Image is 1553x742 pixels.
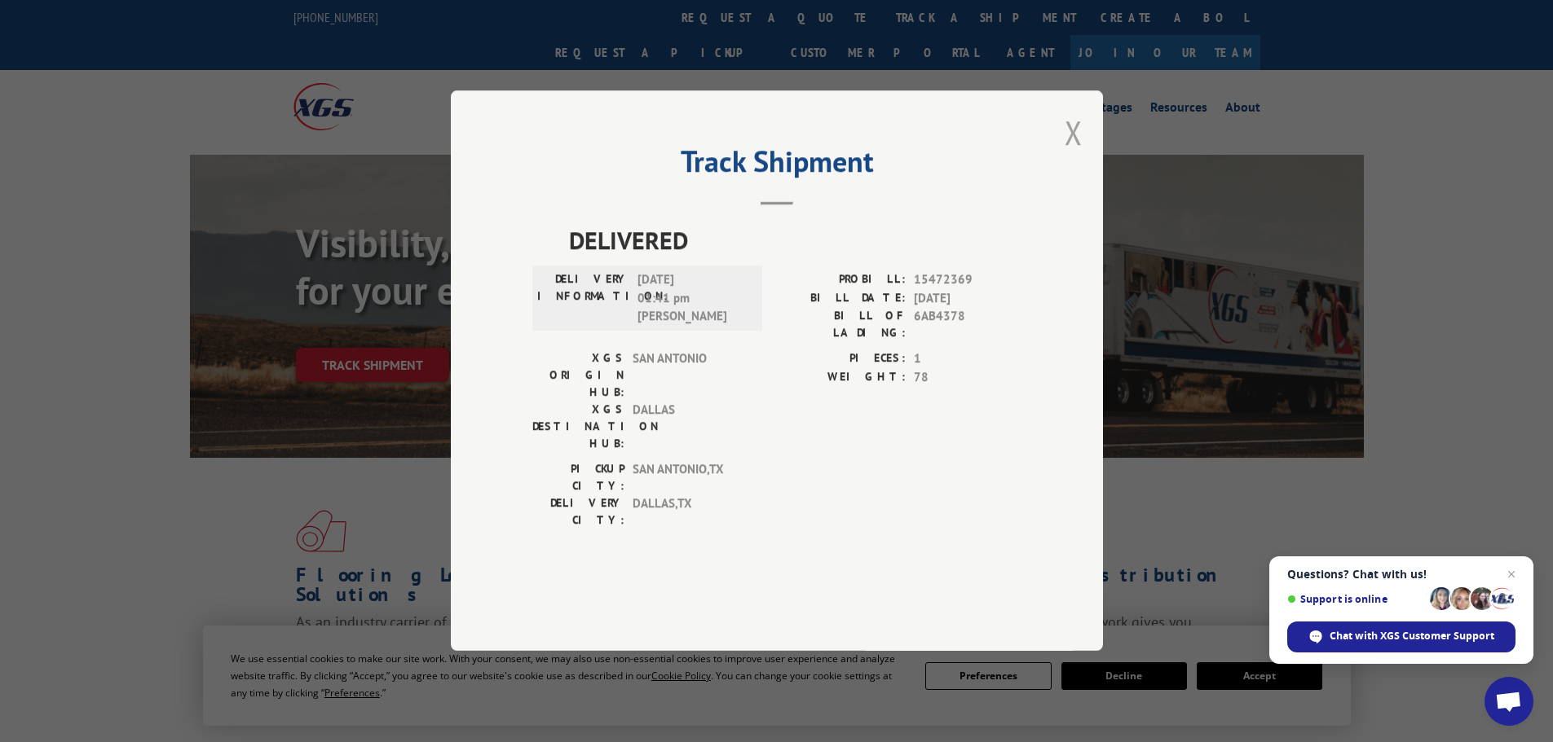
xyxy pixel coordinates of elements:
[777,271,906,290] label: PROBILL:
[633,461,743,495] span: SAN ANTONIO , TX
[1065,111,1083,154] button: Close modal
[1502,564,1521,584] span: Close chat
[777,308,906,342] label: BILL OF LADING:
[532,150,1021,181] h2: Track Shipment
[914,308,1021,342] span: 6AB4378
[1287,621,1515,652] div: Chat with XGS Customer Support
[777,289,906,308] label: BILL DATE:
[1485,677,1533,726] div: Open chat
[777,368,906,387] label: WEIGHT:
[633,402,743,453] span: DALLAS
[569,222,1021,259] span: DELIVERED
[914,271,1021,290] span: 15472369
[532,461,624,495] label: PICKUP CITY:
[633,495,743,529] span: DALLAS , TX
[777,350,906,369] label: PIECES:
[1287,593,1424,605] span: Support is online
[914,289,1021,308] span: [DATE]
[532,495,624,529] label: DELIVERY CITY:
[532,402,624,453] label: XGS DESTINATION HUB:
[537,271,629,327] label: DELIVERY INFORMATION:
[914,350,1021,369] span: 1
[638,271,748,327] span: [DATE] 01:41 pm [PERSON_NAME]
[633,350,743,402] span: SAN ANTONIO
[532,350,624,402] label: XGS ORIGIN HUB:
[914,368,1021,387] span: 78
[1330,629,1494,643] span: Chat with XGS Customer Support
[1287,568,1515,581] span: Questions? Chat with us!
